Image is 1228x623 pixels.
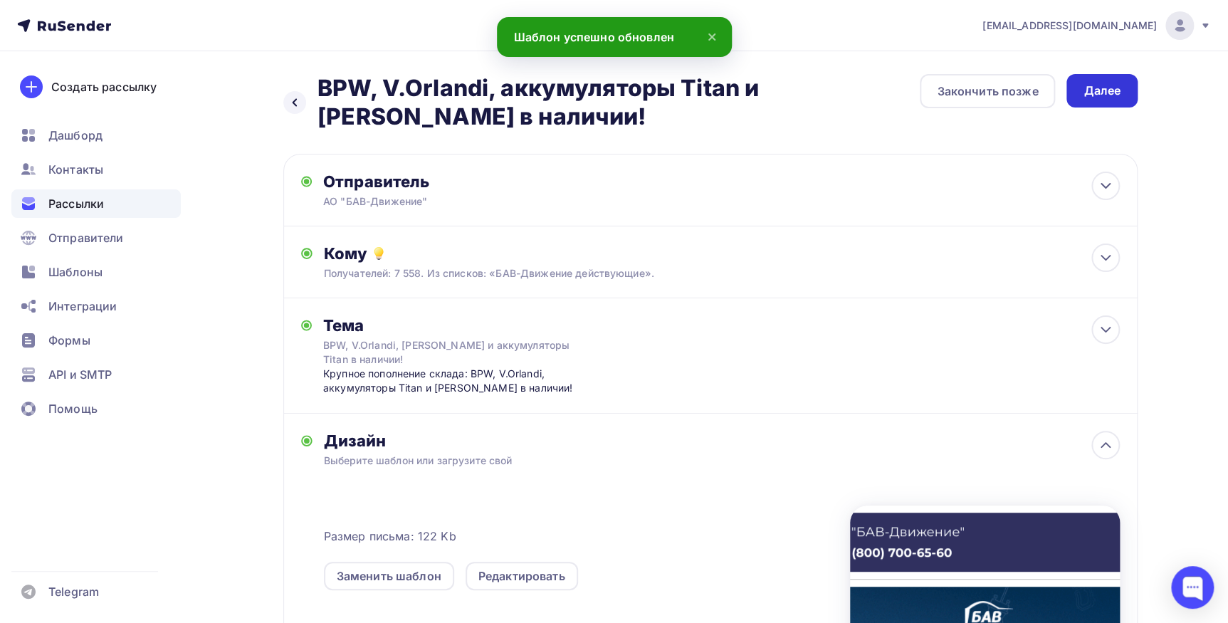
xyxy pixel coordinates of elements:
span: Интеграции [48,298,117,315]
div: Редактировать [478,567,565,585]
div: Получателей: 7 558. Из списков: «БАВ-Движение действующие». [324,266,1041,281]
div: Далее [1083,83,1121,99]
span: [EMAIL_ADDRESS][DOMAIN_NAME] [982,19,1157,33]
div: Создать рассылку [51,78,157,95]
a: Контакты [11,155,181,184]
div: Тема [323,315,604,335]
span: Шаблоны [48,263,103,281]
a: Формы [11,326,181,355]
a: Рассылки [11,189,181,218]
div: АО "БАВ-Движение" [323,194,601,209]
span: Рассылки [48,195,104,212]
div: Дизайн [324,431,1120,451]
a: Отправители [11,224,181,252]
span: Отправители [48,229,124,246]
div: Кому [324,244,1120,263]
a: Шаблоны [11,258,181,286]
span: Размер письма: 122 Kb [324,528,456,545]
span: Контакты [48,161,103,178]
span: Telegram [48,583,99,600]
a: [EMAIL_ADDRESS][DOMAIN_NAME] [982,11,1211,40]
span: Формы [48,332,90,349]
a: Дашборд [11,121,181,150]
h2: BPW, V.Orlandi, аккумуляторы Titan и [PERSON_NAME] в наличии! [318,74,920,131]
span: Дашборд [48,127,103,144]
div: BPW, V.Orlandi, [PERSON_NAME] и аккумуляторы Titan в наличии! [323,338,577,367]
div: Выберите шаблон или загрузите свой [324,454,1041,468]
span: API и SMTP [48,366,112,383]
div: Закончить позже [937,83,1038,100]
div: Крупное пополнение склада: BPW, V.Orlandi, аккумуляторы Titan и [PERSON_NAME] в наличии! [323,367,604,396]
span: Помощь [48,400,98,417]
div: Заменить шаблон [337,567,441,585]
div: Отправитель [323,172,631,192]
